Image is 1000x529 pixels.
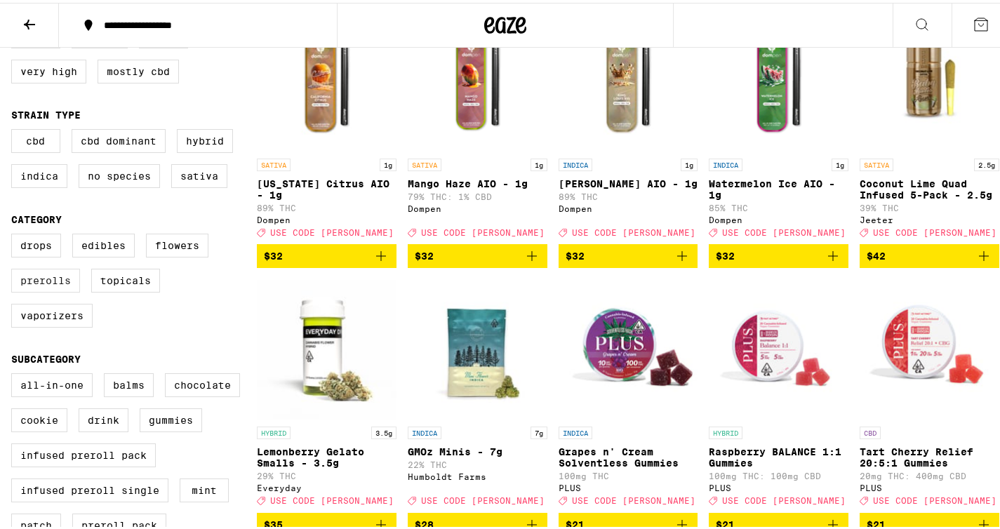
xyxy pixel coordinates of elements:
[257,8,396,241] a: Open page for California Citrus AIO - 1g from Dompen
[264,248,283,259] span: $32
[531,156,547,168] p: 1g
[709,443,848,466] p: Raspberry BALANCE 1:1 Gummies
[380,156,396,168] p: 1g
[408,156,441,168] p: SATIVA
[559,276,698,509] a: Open page for Grapes n' Cream Solventless Gummies from PLUS
[408,276,547,417] img: Humboldt Farms - GMOz Minis - 7g
[572,225,695,234] span: USE CODE [PERSON_NAME]
[257,469,396,478] p: 29% THC
[559,8,698,241] a: Open page for King Louis XIII AIO - 1g from Dompen
[11,370,93,394] label: All-In-One
[867,516,886,528] span: $21
[559,241,698,265] button: Add to bag
[11,107,81,118] legend: Strain Type
[72,126,166,150] label: CBD Dominant
[104,370,154,394] label: Balms
[709,201,848,210] p: 85% THC
[860,156,893,168] p: SATIVA
[860,443,999,466] p: Tart Cherry Relief 20:5:1 Gummies
[559,156,592,168] p: INDICA
[716,248,735,259] span: $32
[79,161,160,185] label: No Species
[11,476,168,500] label: Infused Preroll Single
[722,225,846,234] span: USE CODE [PERSON_NAME]
[264,516,283,528] span: $35
[716,516,735,528] span: $21
[860,276,999,417] img: PLUS - Tart Cherry Relief 20:5:1 Gummies
[709,213,848,222] div: Dompen
[11,231,61,255] label: Drops
[559,175,698,187] p: [PERSON_NAME] AIO - 1g
[408,457,547,467] p: 22% THC
[408,175,547,187] p: Mango Haze AIO - 1g
[257,8,396,149] img: Dompen - California Citrus AIO - 1g
[860,276,999,509] a: Open page for Tart Cherry Relief 20:5:1 Gummies from PLUS
[72,231,135,255] label: Edibles
[709,8,848,241] a: Open page for Watermelon Ice AIO - 1g from Dompen
[559,276,698,417] img: PLUS - Grapes n' Cream Solventless Gummies
[559,189,698,199] p: 89% THC
[709,175,848,198] p: Watermelon Ice AIO - 1g
[421,494,545,503] span: USE CODE [PERSON_NAME]
[257,424,291,436] p: HYBRID
[709,469,848,478] p: 100mg THC: 100mg CBD
[408,424,441,436] p: INDICA
[257,156,291,168] p: SATIVA
[572,494,695,503] span: USE CODE [PERSON_NAME]
[257,276,396,417] img: Everyday - Lemonberry Gelato Smalls - 3.5g
[257,481,396,490] div: Everyday
[531,424,547,436] p: 7g
[566,248,585,259] span: $32
[559,469,698,478] p: 100mg THC
[257,201,396,210] p: 89% THC
[860,469,999,478] p: 20mg THC: 400mg CBD
[415,248,434,259] span: $32
[566,516,585,528] span: $21
[408,8,547,149] img: Dompen - Mango Haze AIO - 1g
[860,8,999,149] img: Jeeter - Coconut Lime Quad Infused 5-Pack - 2.5g
[91,266,160,290] label: Topicals
[867,248,886,259] span: $42
[79,406,128,429] label: Drink
[371,424,396,436] p: 3.5g
[270,225,394,234] span: USE CODE [PERSON_NAME]
[11,266,80,290] label: Prerolls
[11,406,67,429] label: Cookie
[709,156,742,168] p: INDICA
[408,469,547,478] div: Humboldt Farms
[98,57,179,81] label: Mostly CBD
[709,424,742,436] p: HYBRID
[408,443,547,455] p: GMOz Minis - 7g
[860,241,999,265] button: Add to bag
[681,156,698,168] p: 1g
[177,126,233,150] label: Hybrid
[559,481,698,490] div: PLUS
[257,276,396,509] a: Open page for Lemonberry Gelato Smalls - 3.5g from Everyday
[709,8,848,149] img: Dompen - Watermelon Ice AIO - 1g
[559,443,698,466] p: Grapes n' Cream Solventless Gummies
[171,161,227,185] label: Sativa
[140,406,202,429] label: Gummies
[709,276,848,509] a: Open page for Raspberry BALANCE 1:1 Gummies from PLUS
[860,481,999,490] div: PLUS
[180,476,229,500] label: Mint
[270,494,394,503] span: USE CODE [PERSON_NAME]
[415,516,434,528] span: $28
[860,201,999,210] p: 39% THC
[408,276,547,509] a: Open page for GMOz Minis - 7g from Humboldt Farms
[11,441,156,464] label: Infused Preroll Pack
[11,57,86,81] label: Very High
[860,8,999,241] a: Open page for Coconut Lime Quad Infused 5-Pack - 2.5g from Jeeter
[257,175,396,198] p: [US_STATE] Citrus AIO - 1g
[421,225,545,234] span: USE CODE [PERSON_NAME]
[832,156,848,168] p: 1g
[408,201,547,210] div: Dompen
[11,351,81,362] legend: Subcategory
[257,213,396,222] div: Dompen
[709,481,848,490] div: PLUS
[860,424,881,436] p: CBD
[8,10,101,21] span: Hi. Need any help?
[873,494,996,503] span: USE CODE [PERSON_NAME]
[709,241,848,265] button: Add to bag
[408,8,547,241] a: Open page for Mango Haze AIO - 1g from Dompen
